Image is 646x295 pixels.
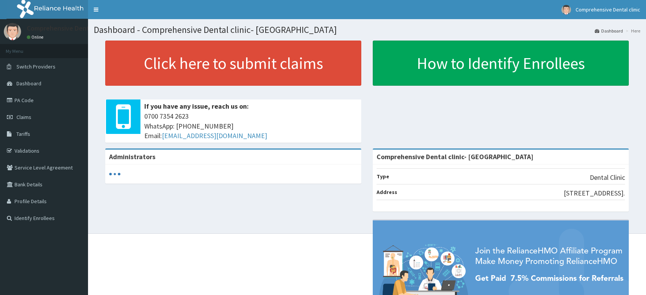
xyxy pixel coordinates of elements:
[109,152,155,161] b: Administrators
[4,23,21,40] img: User Image
[377,189,397,196] b: Address
[105,41,361,86] a: Click here to submit claims
[144,102,249,111] b: If you have any issue, reach us on:
[624,28,640,34] li: Here
[377,152,533,161] strong: Comprehensive Dental clinic- [GEOGRAPHIC_DATA]
[561,5,571,15] img: User Image
[16,80,41,87] span: Dashboard
[590,173,625,183] p: Dental Clinic
[377,173,389,180] b: Type
[109,168,121,180] svg: audio-loading
[576,6,640,13] span: Comprehensive Dental clinic
[162,131,267,140] a: [EMAIL_ADDRESS][DOMAIN_NAME]
[16,63,55,70] span: Switch Providers
[16,114,31,121] span: Claims
[27,34,45,40] a: Online
[373,41,629,86] a: How to Identify Enrollees
[595,28,623,34] a: Dashboard
[564,188,625,198] p: [STREET_ADDRESS].
[16,130,30,137] span: Tariffs
[94,25,640,35] h1: Dashboard - Comprehensive Dental clinic- [GEOGRAPHIC_DATA]
[144,111,357,141] span: 0700 7354 2623 WhatsApp: [PHONE_NUMBER] Email:
[27,25,112,32] p: Comprehensive Dental clinic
